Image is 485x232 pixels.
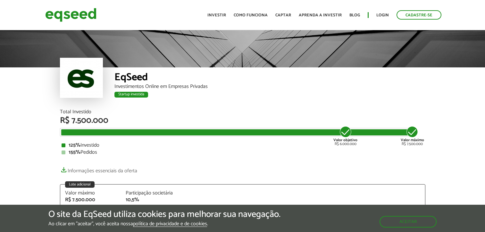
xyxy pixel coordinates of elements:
[114,92,148,98] div: Startup investida
[62,143,424,148] div: Investido
[126,191,177,196] div: Participação societária
[380,216,437,228] button: Aceitar
[60,165,137,174] a: Informações essenciais da oferta
[48,221,280,227] p: Ao clicar em "aceitar", você aceita nossa .
[45,6,96,23] img: EqSeed
[62,150,424,155] div: Pedidos
[48,210,280,219] h5: O site da EqSeed utiliza cookies para melhorar sua navegação.
[234,13,268,17] a: Como funciona
[401,137,424,143] strong: Valor máximo
[275,13,291,17] a: Captar
[133,221,207,227] a: política de privacidade e de cookies
[299,13,342,17] a: Aprenda a investir
[376,13,389,17] a: Login
[114,84,425,89] div: Investimentos Online em Empresas Privadas
[69,141,80,150] strong: 125%
[65,197,116,202] div: R$ 7.500.000
[333,137,357,143] strong: Valor objetivo
[114,72,425,84] div: EqSeed
[397,10,441,20] a: Cadastre-se
[333,125,357,146] div: R$ 6.000.000
[65,191,116,196] div: Valor máximo
[60,116,425,125] div: R$ 7.500.000
[349,13,360,17] a: Blog
[69,148,80,157] strong: 155%
[207,13,226,17] a: Investir
[65,181,95,188] div: Lote adicional
[126,197,177,202] div: 10,5%
[401,125,424,146] div: R$ 7.500.000
[60,109,425,115] div: Total Investido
